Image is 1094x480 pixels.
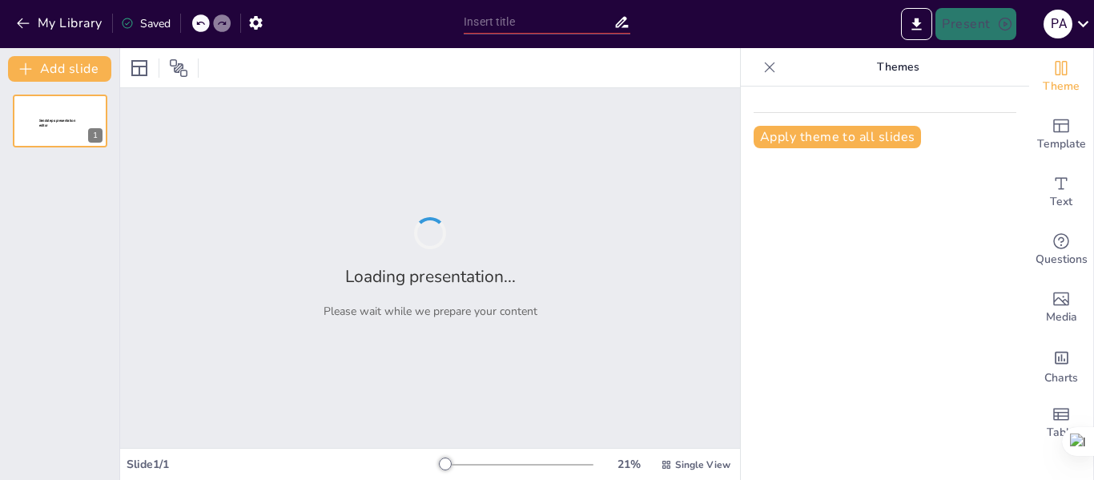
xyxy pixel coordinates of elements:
span: Questions [1036,251,1088,268]
span: Media [1046,309,1077,326]
div: Get real-time input from your audience [1029,221,1093,279]
span: Single View [675,458,730,471]
h2: Loading presentation... [345,265,516,288]
div: 1 [13,95,107,147]
button: Present [935,8,1016,40]
div: Slide 1 / 1 [127,457,440,472]
button: Apply theme to all slides [754,126,921,148]
button: My Library [12,10,109,36]
div: 1 [88,128,103,143]
div: Saved [121,16,171,31]
span: Position [169,58,188,78]
button: Export to PowerPoint [901,8,932,40]
input: Insert title [464,10,613,34]
p: Please wait while we prepare your content [324,304,537,319]
button: P a [1044,8,1072,40]
span: Theme [1043,78,1080,95]
div: Layout [127,55,152,81]
span: Sendsteps presentation editor [39,119,75,127]
div: Add a table [1029,394,1093,452]
p: Themes [782,48,1013,87]
span: Table [1047,424,1076,442]
div: Add charts and graphs [1029,337,1093,394]
div: Change the overall theme [1029,48,1093,106]
span: Charts [1044,369,1078,387]
div: Add text boxes [1029,163,1093,221]
div: P a [1044,10,1072,38]
button: Add slide [8,56,111,82]
span: Text [1050,193,1072,211]
div: Add images, graphics, shapes or video [1029,279,1093,337]
div: 21 % [609,457,648,472]
span: Template [1037,135,1086,153]
div: Add ready made slides [1029,106,1093,163]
